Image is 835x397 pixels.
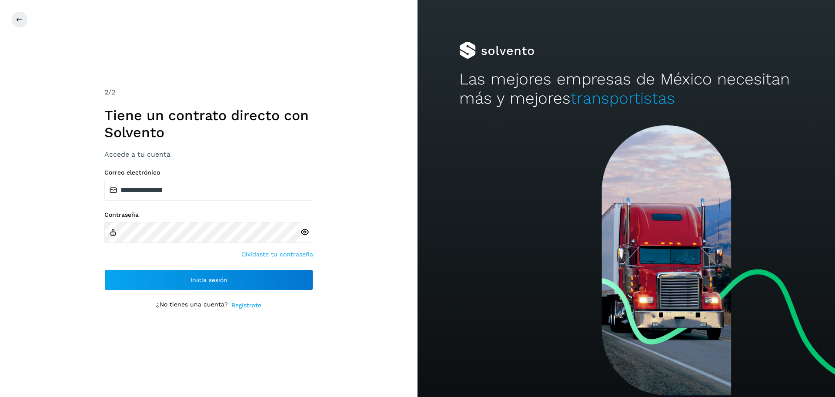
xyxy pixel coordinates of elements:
[104,150,313,158] h3: Accede a tu cuenta
[104,107,313,141] h1: Tiene un contrato directo con Solvento
[571,89,675,108] span: transportistas
[156,301,228,310] p: ¿No tienes una cuenta?
[231,301,261,310] a: Regístrate
[104,269,313,290] button: Inicia sesión
[241,250,313,259] a: Olvidaste tu contraseña
[104,87,313,98] div: /2
[459,70,793,108] h2: Las mejores empresas de México necesitan más y mejores
[104,169,313,176] label: Correo electrónico
[104,211,313,219] label: Contraseña
[190,277,227,283] span: Inicia sesión
[104,88,108,96] span: 2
